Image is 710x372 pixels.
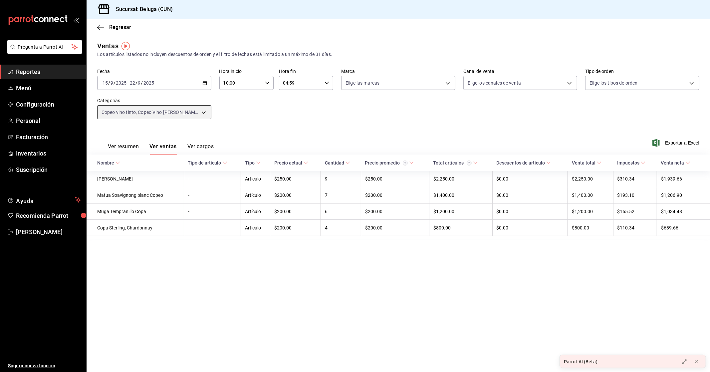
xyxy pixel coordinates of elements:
td: - [184,187,241,203]
td: $800.00 [429,220,492,236]
input: ---- [143,80,154,86]
div: Ventas [97,41,118,51]
span: Regresar [109,24,131,30]
td: $0.00 [492,187,568,203]
td: $1,200.00 [568,203,613,220]
td: $250.00 [270,171,321,187]
svg: El total artículos considera cambios de precios en los artículos así como costos adicionales por ... [467,161,472,166]
div: Nombre [97,160,114,166]
button: Regresar [97,24,131,30]
span: Copeo vino tinto, Copeo Vino [PERSON_NAME], Copeo [PERSON_NAME] [102,109,199,116]
span: Venta neta [661,160,690,166]
button: Pregunta a Parrot AI [7,40,82,54]
span: - [127,80,129,86]
button: Ver ventas [149,143,177,155]
div: Venta total [572,160,595,166]
div: navigation tabs [108,143,214,155]
span: Personal [16,116,81,125]
span: Menú [16,84,81,93]
td: $1,200.00 [429,203,492,220]
button: open_drawer_menu [73,17,79,23]
img: Tooltip marker [121,42,130,50]
label: Tipo de orden [585,69,699,74]
span: / [141,80,143,86]
span: Total artículos [433,160,478,166]
td: - [184,171,241,187]
td: $200.00 [270,187,321,203]
span: Facturación [16,133,81,142]
span: Nombre [97,160,120,166]
div: Cantidad [325,160,344,166]
td: $0.00 [492,220,568,236]
td: Artículo [241,220,270,236]
td: $165.52 [613,203,657,220]
div: Tipo [245,160,255,166]
input: -- [102,80,108,86]
td: 6 [321,203,361,220]
span: / [114,80,116,86]
span: Elige los canales de venta [468,80,521,86]
div: Parrot AI (Beta) [564,358,597,365]
td: $689.66 [657,220,710,236]
td: $1,939.66 [657,171,710,187]
span: Tipo [245,160,261,166]
span: Inventarios [16,149,81,158]
div: Descuentos de artículo [496,160,545,166]
div: Precio promedio [365,160,408,166]
input: -- [110,80,114,86]
span: Sugerir nueva función [8,362,81,369]
svg: Precio promedio = Total artículos / cantidad [403,161,408,166]
a: Pregunta a Parrot AI [5,48,82,55]
td: $0.00 [492,203,568,220]
td: $310.34 [613,171,657,187]
td: $193.10 [613,187,657,203]
button: Exportar a Excel [654,139,699,147]
span: Elige las marcas [346,80,379,86]
td: - [184,220,241,236]
label: Hora fin [279,69,333,74]
td: $1,400.00 [568,187,613,203]
td: Copa Sterling, Chardonnay [87,220,184,236]
input: -- [129,80,135,86]
td: [PERSON_NAME] [87,171,184,187]
span: [PERSON_NAME] [16,227,81,236]
span: Tipo de artículo [188,160,227,166]
td: $0.00 [492,171,568,187]
span: Venta total [572,160,601,166]
span: Suscripción [16,165,81,174]
td: $1,034.48 [657,203,710,220]
td: - [184,203,241,220]
td: Artículo [241,171,270,187]
button: Ver cargos [187,143,214,155]
label: Marca [341,69,455,74]
label: Hora inicio [219,69,274,74]
input: ---- [116,80,127,86]
div: Venta neta [661,160,684,166]
label: Categorías [97,99,211,103]
div: Los artículos listados no incluyen descuentos de orden y el filtro de fechas está limitado a un m... [97,51,699,58]
span: Precio actual [274,160,308,166]
div: Total artículos [433,160,472,166]
td: $2,250.00 [429,171,492,187]
td: $1,400.00 [429,187,492,203]
span: Cantidad [325,160,350,166]
td: Artículo [241,203,270,220]
td: $2,250.00 [568,171,613,187]
span: Recomienda Parrot [16,211,81,220]
td: $200.00 [361,203,429,220]
span: Pregunta a Parrot AI [18,44,72,51]
td: $200.00 [361,220,429,236]
span: Precio promedio [365,160,414,166]
span: Reportes [16,67,81,76]
td: Artículo [241,187,270,203]
td: $200.00 [361,187,429,203]
span: / [108,80,110,86]
input: -- [138,80,141,86]
label: Fecha [97,69,211,74]
td: $200.00 [270,220,321,236]
label: Canal de venta [463,69,578,74]
td: Muga Tempranillo Copa [87,203,184,220]
td: $800.00 [568,220,613,236]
